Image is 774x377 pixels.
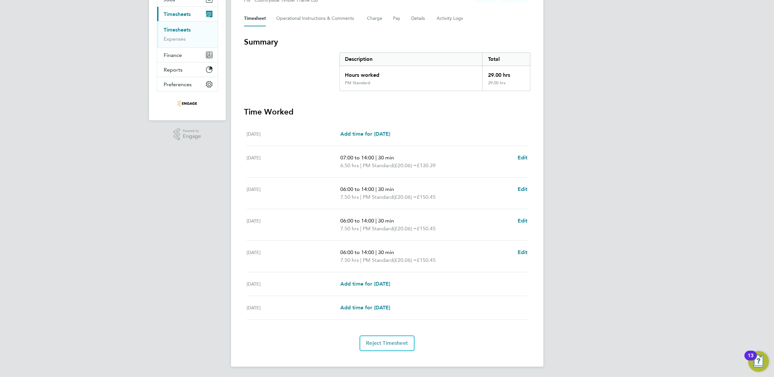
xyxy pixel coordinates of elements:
[340,162,359,168] span: 6.50 hrs
[362,162,393,169] span: PM Standard
[375,186,376,192] span: |
[157,21,218,47] div: Timesheets
[375,218,376,224] span: |
[247,249,340,264] div: [DATE]
[164,11,191,17] span: Timesheets
[244,11,266,26] button: Timesheet
[375,249,376,255] span: |
[340,131,390,137] span: Add time for [DATE]
[748,351,769,372] button: Open Resource Center, 13 new notifications
[157,7,218,21] button: Timesheets
[340,257,359,263] span: 7.50 hrs
[157,62,218,77] button: Reports
[393,162,416,168] span: (£20.06) =
[340,194,359,200] span: 7.50 hrs
[518,217,528,225] a: Edit
[416,194,435,200] span: £150.45
[518,154,528,162] a: Edit
[247,185,340,201] div: [DATE]
[416,225,435,232] span: £150.45
[157,77,218,91] button: Preferences
[393,194,416,200] span: (£20.06) =
[378,249,394,255] span: 30 min
[247,304,340,312] div: [DATE]
[183,128,201,134] span: Powered by
[416,257,435,263] span: £150.45
[411,11,426,26] button: Details
[157,48,218,62] button: Finance
[362,193,393,201] span: PM Standard
[367,11,383,26] button: Charge
[362,256,393,264] span: PM Standard
[378,155,394,161] span: 30 min
[437,11,464,26] button: Activity Logs
[244,37,530,351] section: Timesheet
[375,155,376,161] span: |
[518,218,528,224] span: Edit
[340,130,390,138] a: Add time for [DATE]
[339,52,530,91] div: Summary
[366,340,408,346] span: Reject Timesheet
[340,225,359,232] span: 7.50 hrs
[164,67,183,73] span: Reports
[183,134,201,139] span: Engage
[362,225,393,233] span: PM Standard
[360,225,361,232] span: |
[247,154,340,169] div: [DATE]
[340,249,374,255] span: 06:00 to 14:00
[340,304,390,312] a: Add time for [DATE]
[518,186,528,192] span: Edit
[164,52,182,58] span: Finance
[378,186,394,192] span: 30 min
[748,356,754,364] div: 13
[360,257,361,263] span: |
[482,53,530,66] div: Total
[340,155,374,161] span: 07:00 to 14:00
[360,335,414,351] button: Reject Timesheet
[247,280,340,288] div: [DATE]
[360,162,361,168] span: |
[518,155,528,161] span: Edit
[157,98,218,109] a: Go to home page
[247,217,340,233] div: [DATE]
[340,281,390,287] span: Add time for [DATE]
[164,81,192,88] span: Preferences
[177,98,197,109] img: seniorsalmon-logo-retina.png
[340,66,482,80] div: Hours worked
[244,37,530,47] h3: Summary
[360,194,361,200] span: |
[164,27,191,33] a: Timesheets
[518,249,528,255] span: Edit
[276,11,357,26] button: Operational Instructions & Comments
[340,53,482,66] div: Description
[416,162,435,168] span: £130.39
[340,280,390,288] a: Add time for [DATE]
[393,225,416,232] span: (£20.06) =
[164,36,186,42] a: Expenses
[518,185,528,193] a: Edit
[173,128,201,141] a: Powered byEngage
[247,130,340,138] div: [DATE]
[393,257,416,263] span: (£20.06) =
[378,218,394,224] span: 30 min
[393,11,401,26] button: Pay
[482,66,530,80] div: 29.00 hrs
[244,107,530,117] h3: Time Worked
[340,186,374,192] span: 06:00 to 14:00
[340,218,374,224] span: 06:00 to 14:00
[518,249,528,256] a: Edit
[340,304,390,311] span: Add time for [DATE]
[345,80,370,86] div: PM Standard
[482,80,530,91] div: 29.00 hrs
